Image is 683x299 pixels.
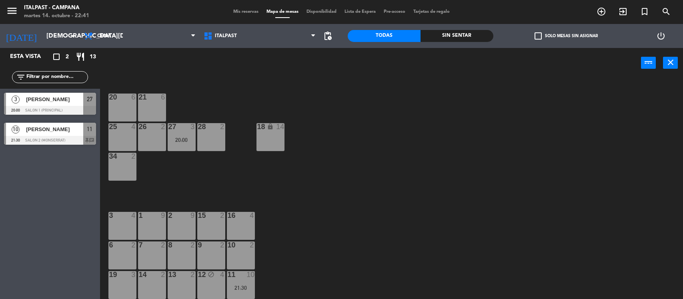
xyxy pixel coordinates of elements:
div: 21:30 [227,285,255,291]
i: crop_square [52,52,61,62]
div: 2 [220,212,225,219]
span: 13 [90,52,96,62]
input: Filtrar por nombre... [26,73,88,82]
div: 6 [109,241,110,249]
div: Esta vista [4,52,58,62]
div: 4 [131,212,136,219]
label: Solo mesas sin asignar [535,32,598,40]
div: 2 [190,241,195,249]
div: 2 [131,241,136,249]
div: 14 [276,123,284,130]
button: power_input [641,57,656,69]
div: 2 [161,123,166,130]
div: 2 [190,271,195,278]
i: exit_to_app [618,7,628,16]
i: block [208,271,214,278]
span: [PERSON_NAME] [26,95,83,104]
div: 10 [246,271,254,278]
div: martes 14. octubre - 22:41 [24,12,89,20]
div: 20:00 [168,137,196,143]
span: 3 [12,96,20,104]
div: Sin sentar [421,30,493,42]
div: 9 [161,212,166,219]
div: 4 [250,212,254,219]
div: 13 [168,271,169,278]
span: 27 [87,94,92,104]
i: filter_list [16,72,26,82]
span: Cena [97,33,111,39]
span: Mapa de mesas [262,10,302,14]
div: 4 [131,123,136,130]
i: turned_in_not [640,7,649,16]
button: menu [6,5,18,20]
span: Tarjetas de regalo [409,10,454,14]
span: Disponibilidad [302,10,340,14]
i: search [661,7,671,16]
div: 2 [161,241,166,249]
div: 2 [161,271,166,278]
div: 3 [131,271,136,278]
span: Lista de Espera [340,10,380,14]
span: 2 [66,52,69,62]
button: close [663,57,678,69]
i: menu [6,5,18,17]
div: 2 [131,153,136,160]
div: 25 [109,123,110,130]
span: Italpast [215,33,237,39]
div: 34 [109,153,110,160]
div: Todas [348,30,421,42]
span: 11 [87,124,92,134]
div: 9 [190,212,195,219]
div: 19 [109,271,110,278]
i: power_settings_new [656,31,666,41]
span: [PERSON_NAME] [26,125,83,134]
span: 10 [12,126,20,134]
i: close [666,58,675,67]
div: 8 [168,241,169,249]
div: 18 [257,123,258,130]
div: 4 [220,271,225,278]
div: 2 [220,123,225,130]
span: Pre-acceso [380,10,409,14]
div: Italpast - Campana [24,4,89,12]
i: add_circle_outline [597,7,606,16]
div: 2 [168,212,169,219]
i: power_input [644,58,653,67]
div: 20 [109,94,110,101]
div: 2 [220,241,225,249]
div: 27 [168,123,169,130]
div: 6 [131,94,136,101]
i: restaurant [76,52,85,62]
div: 3 [109,212,110,219]
div: 3 [190,123,195,130]
span: Mis reservas [229,10,262,14]
i: lock [267,123,274,130]
div: 2 [250,241,254,249]
i: arrow_drop_down [68,31,78,41]
span: pending_actions [323,31,332,41]
div: 6 [161,94,166,101]
span: check_box_outline_blank [535,32,542,40]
